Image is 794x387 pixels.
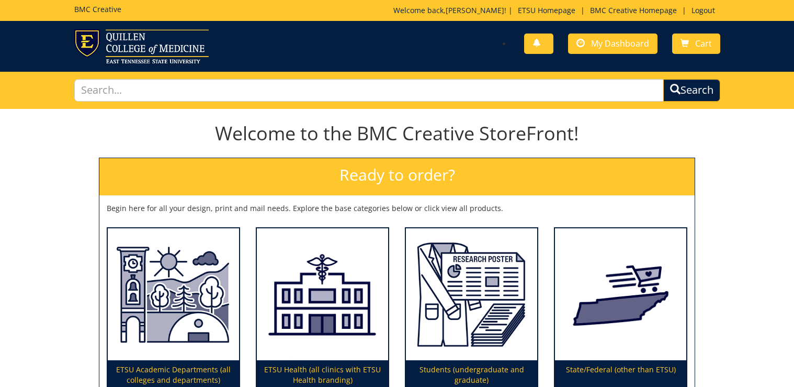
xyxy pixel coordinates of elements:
[555,228,686,361] img: State/Federal (other than ETSU)
[591,38,649,49] span: My Dashboard
[513,5,581,15] a: ETSU Homepage
[393,5,720,16] p: Welcome back, ! | | |
[74,29,209,63] img: ETSU logo
[672,34,720,54] a: Cart
[695,38,712,49] span: Cart
[257,228,388,361] img: ETSU Health (all clinics with ETSU Health branding)
[568,34,657,54] a: My Dashboard
[99,158,695,195] h2: Ready to order?
[74,5,121,13] h5: BMC Creative
[406,228,537,361] img: Students (undergraduate and graduate)
[99,123,695,144] h1: Welcome to the BMC Creative StoreFront!
[108,228,239,361] img: ETSU Academic Departments (all colleges and departments)
[663,79,720,102] button: Search
[686,5,720,15] a: Logout
[585,5,682,15] a: BMC Creative Homepage
[107,203,687,214] p: Begin here for all your design, print and mail needs. Explore the base categories below or click ...
[74,79,664,102] input: Search...
[446,5,504,15] a: [PERSON_NAME]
